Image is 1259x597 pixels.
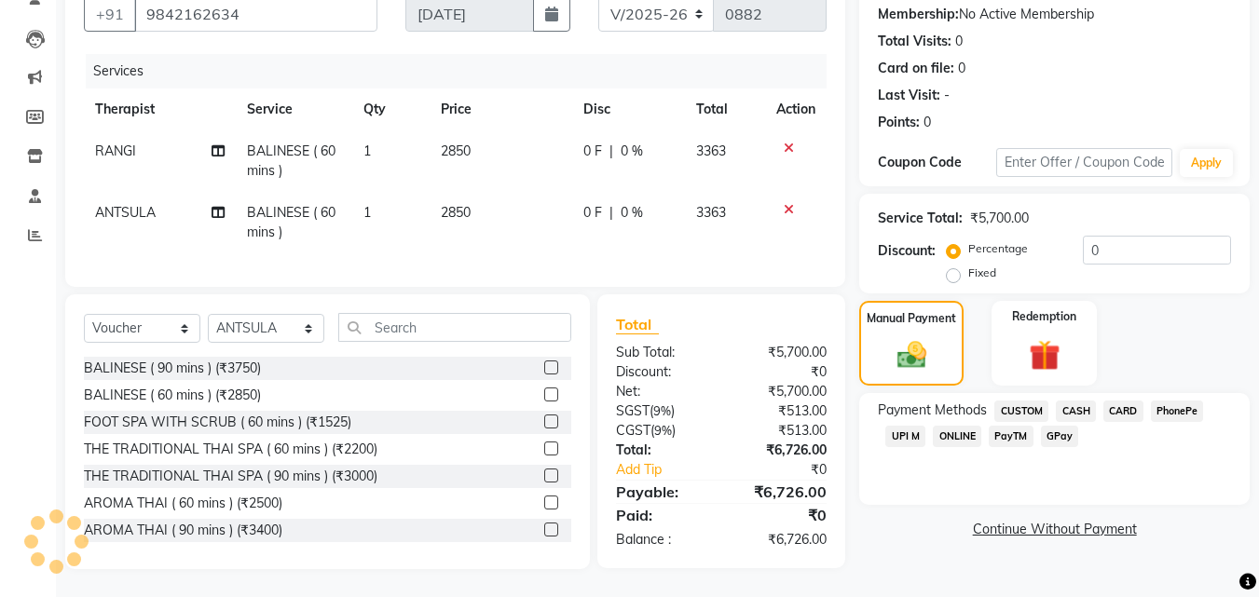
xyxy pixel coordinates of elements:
span: 2850 [441,204,471,221]
div: Paid: [602,504,721,526]
div: ₹6,726.00 [721,530,841,550]
div: ₹6,726.00 [721,441,841,460]
img: _cash.svg [888,338,936,372]
div: THE TRADITIONAL THAI SPA ( 90 mins ) (₹3000) [84,467,377,486]
span: 2850 [441,142,471,159]
th: Therapist [84,88,236,130]
input: Enter Offer / Coupon Code [996,148,1172,177]
span: BALINESE ( 60 mins ) [247,204,335,240]
div: ₹0 [742,460,842,480]
div: Total Visits: [878,32,951,51]
span: 3363 [696,204,726,221]
th: Qty [352,88,430,130]
div: Services [86,54,841,88]
span: 0 F [583,142,602,161]
div: 0 [955,32,963,51]
span: ONLINE [933,426,981,447]
div: ₹0 [721,504,841,526]
div: Service Total: [878,209,963,228]
a: Add Tip [602,460,741,480]
span: Payment Methods [878,400,987,420]
div: FOOT SPA WITH SCRUB ( 60 mins ) (₹1525) [84,413,351,432]
span: GPay [1041,426,1079,447]
div: BALINESE ( 60 mins ) (₹2850) [84,386,261,405]
div: Discount: [602,362,721,382]
div: No Active Membership [878,5,1231,24]
span: Total [616,315,659,334]
div: ₹0 [721,362,841,382]
th: Action [765,88,827,130]
span: 1 [363,204,371,221]
div: Sub Total: [602,343,721,362]
span: 9% [654,423,672,438]
span: ANTSULA [95,204,156,221]
div: Discount: [878,241,936,261]
div: ₹513.00 [721,421,841,441]
span: CUSTOM [994,400,1048,422]
div: Payable: [602,481,721,503]
span: 0 F [583,203,602,223]
span: 1 [363,142,371,159]
div: AROMA THAI ( 60 mins ) (₹2500) [84,494,282,513]
span: 3363 [696,142,726,159]
div: 0 [924,113,931,132]
th: Service [236,88,352,130]
label: Redemption [1012,308,1076,325]
label: Manual Payment [867,310,956,327]
div: Membership: [878,5,959,24]
div: Last Visit: [878,86,940,105]
div: BALINESE ( 90 mins ) (₹3750) [84,359,261,378]
div: ₹513.00 [721,401,841,421]
div: ( ) [602,421,721,441]
span: RANGI [95,142,136,159]
span: 0 % [621,203,643,223]
input: Search [338,313,571,342]
img: _gift.svg [1020,336,1070,374]
th: Price [430,88,572,130]
label: Percentage [968,240,1028,257]
div: Points: [878,113,920,132]
span: CASH [1056,400,1096,422]
span: 9% [653,403,671,418]
div: ₹6,726.00 [721,481,841,503]
span: | [609,142,613,161]
div: Total: [602,441,721,460]
th: Disc [572,88,686,130]
div: - [944,86,950,105]
span: 0 % [621,142,643,161]
a: Continue Without Payment [863,520,1246,539]
div: THE TRADITIONAL THAI SPA ( 60 mins ) (₹2200) [84,440,377,459]
span: SGST [616,402,650,419]
span: UPI M [885,426,925,447]
div: Net: [602,382,721,401]
div: 0 [958,59,965,78]
div: AROMA THAI ( 90 mins ) (₹3400) [84,521,282,540]
span: PayTM [989,426,1033,447]
span: | [609,203,613,223]
div: ( ) [602,401,721,421]
button: Apply [1180,149,1233,177]
span: CARD [1103,400,1143,422]
div: ₹5,700.00 [721,343,841,362]
div: ₹5,700.00 [970,209,1029,228]
span: PhonePe [1151,400,1204,422]
div: Card on file: [878,59,954,78]
label: Fixed [968,265,996,281]
span: BALINESE ( 60 mins ) [247,142,335,179]
div: ₹5,700.00 [721,382,841,401]
div: Balance : [602,530,721,550]
span: CGST [616,422,650,439]
div: Coupon Code [878,153,995,172]
th: Total [685,88,765,130]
